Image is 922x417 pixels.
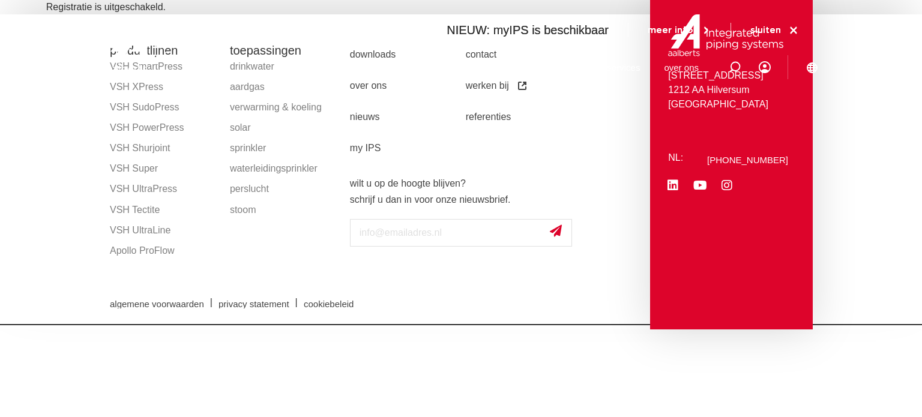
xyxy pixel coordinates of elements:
span: meer info [648,26,693,35]
a: privacy statement [209,299,298,308]
span: NIEUW: myIPS is beschikbaar [447,23,609,37]
a: waterleidingsprinkler [230,158,338,179]
a: solar [230,118,338,138]
a: meer info [648,25,711,36]
a: services [607,43,640,92]
span: sluiten [750,26,781,35]
a: toepassingen [462,43,516,92]
a: VSH SudoPress [110,97,218,118]
a: [PHONE_NUMBER] [707,155,788,164]
a: Apollo ProFlow [110,241,218,261]
a: cookiebeleid [295,299,363,308]
a: downloads [540,43,583,92]
a: markten [406,43,438,92]
a: perslucht [230,179,338,199]
a: referenties [466,101,582,133]
a: sprinkler [230,138,338,158]
a: nieuws [350,101,466,133]
a: producten [342,43,382,92]
img: send.svg [550,224,562,237]
a: VSH PowerPress [110,118,218,138]
div: my IPS [759,43,771,92]
span: privacy statement [218,299,289,308]
a: VSH UltraPress [110,179,218,199]
a: VSH Super [110,158,218,179]
input: info@emailadres.nl [350,219,572,247]
span: algemene voorwaarden [110,299,204,308]
span: cookiebeleid [304,299,354,308]
a: stoom [230,200,338,220]
strong: schrijf u dan in voor onze nieuwsbrief. [350,194,511,205]
a: VSH Shurjoint [110,138,218,158]
iframe: reCAPTCHA [350,256,532,303]
a: over ons [664,43,699,92]
a: VSH UltraLine [110,220,218,241]
strong: wilt u op de hoogte blijven? [350,178,466,188]
a: sluiten [750,25,799,36]
a: VSH Tectite [110,200,218,220]
p: NL: [668,151,687,165]
nav: Menu [342,43,699,92]
a: algemene voorwaarden [101,299,213,308]
a: verwarming & koeling [230,97,338,118]
a: my IPS [350,133,466,164]
nav: Menu [350,39,645,164]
